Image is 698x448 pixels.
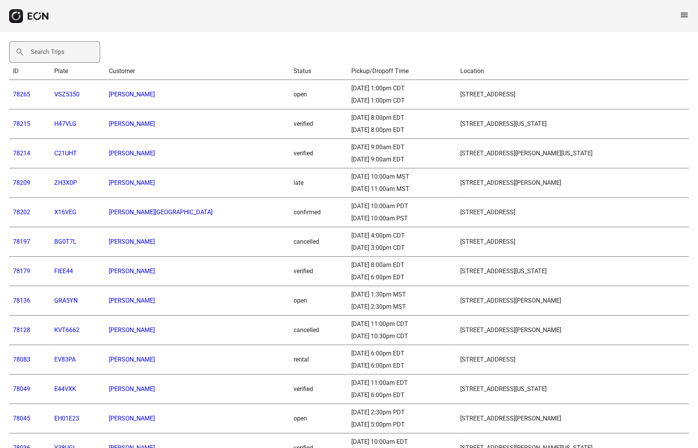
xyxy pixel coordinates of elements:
label: Search Trips [31,47,64,57]
div: [DATE] 1:30pm MST [351,290,453,299]
td: [STREET_ADDRESS][PERSON_NAME] [456,286,689,316]
a: [PERSON_NAME] [109,326,155,334]
a: 78265 [13,91,30,98]
div: [DATE] 1:00pm CDT [351,84,453,93]
th: Plate [50,63,105,80]
th: Location [456,63,689,80]
td: [STREET_ADDRESS][PERSON_NAME] [456,316,689,345]
td: [STREET_ADDRESS] [456,80,689,109]
td: [STREET_ADDRESS][US_STATE] [456,375,689,404]
a: [PERSON_NAME] [109,356,155,363]
a: [PERSON_NAME] [109,150,155,157]
a: X16VEG [54,209,76,216]
td: [STREET_ADDRESS] [456,198,689,227]
a: 78214 [13,150,30,157]
td: [STREET_ADDRESS] [456,345,689,375]
a: EV83PA [54,356,76,363]
td: open [290,286,347,316]
div: [DATE] 10:00am PDT [351,202,453,211]
div: [DATE] 6:00pm EDT [351,361,453,370]
td: verified [290,109,347,139]
td: verified [290,375,347,404]
a: [PERSON_NAME] [109,179,155,186]
td: verified [290,139,347,168]
div: [DATE] 1:00pm CDT [351,96,453,105]
td: late [290,168,347,198]
div: [DATE] 9:00am EDT [351,143,453,152]
a: 78215 [13,120,30,127]
td: confirmed [290,198,347,227]
div: [DATE] 6:00pm EDT [351,391,453,400]
div: [DATE] 8:00pm EDT [351,113,453,122]
div: [DATE] 10:00am PST [351,214,453,223]
td: open [290,404,347,433]
a: 78179 [13,267,30,275]
a: [PERSON_NAME] [109,238,155,245]
a: [PERSON_NAME] [109,91,155,98]
a: VSZ5350 [54,91,80,98]
div: [DATE] 8:00am EDT [351,261,453,270]
th: ID [9,63,50,80]
div: [DATE] 2:30pm PDT [351,408,453,417]
a: H47VLG [54,120,76,127]
td: [STREET_ADDRESS][PERSON_NAME] [456,404,689,433]
a: 78083 [13,356,30,363]
div: [DATE] 6:00pm EDT [351,349,453,358]
a: BG0T7L [54,238,76,245]
a: ZH3X0P [54,179,77,186]
a: [PERSON_NAME] [109,120,155,127]
a: E44VXK [54,385,76,393]
div: [DATE] 8:00pm EDT [351,125,453,135]
div: [DATE] 4:00pm CDT [351,231,453,240]
td: open [290,80,347,109]
td: [STREET_ADDRESS][US_STATE] [456,257,689,286]
div: [DATE] 2:30pm MST [351,302,453,311]
a: 78136 [13,297,30,304]
a: [PERSON_NAME][GEOGRAPHIC_DATA] [109,209,213,216]
a: 78049 [13,385,30,393]
div: [DATE] 3:00pm CDT [351,243,453,253]
a: FIEE44 [54,267,73,275]
td: verified [290,257,347,286]
td: [STREET_ADDRESS] [456,227,689,257]
a: [PERSON_NAME] [109,297,155,304]
div: [DATE] 11:00am EDT [351,378,453,388]
div: [DATE] 11:00am MST [351,184,453,194]
a: 78202 [13,209,30,216]
td: [STREET_ADDRESS][PERSON_NAME][US_STATE] [456,139,689,168]
th: Status [290,63,347,80]
a: [PERSON_NAME] [109,267,155,275]
a: C21UHT [54,150,77,157]
a: EH01E23 [54,415,79,422]
a: 78197 [13,238,30,245]
div: [DATE] 5:00pm PDT [351,420,453,429]
div: [DATE] 10:30pm CDT [351,332,453,341]
th: Customer [105,63,290,80]
div: [DATE] 6:00pm EDT [351,273,453,282]
a: KVT6662 [54,326,80,334]
a: GRA5YN [54,297,78,304]
td: cancelled [290,227,347,257]
td: rental [290,345,347,375]
div: [DATE] 10:00am EDT [351,437,453,446]
td: [STREET_ADDRESS][US_STATE] [456,109,689,139]
div: [DATE] 11:00pm CDT [351,319,453,329]
td: [STREET_ADDRESS][PERSON_NAME] [456,168,689,198]
td: cancelled [290,316,347,345]
div: [DATE] 10:00am MST [351,172,453,181]
a: 78209 [13,179,30,186]
a: 78128 [13,326,30,334]
a: [PERSON_NAME] [109,415,155,422]
th: Pickup/Dropoff Time [347,63,457,80]
a: 78045 [13,415,30,422]
a: [PERSON_NAME] [109,385,155,393]
span: menu [680,10,689,20]
div: [DATE] 9:00am EDT [351,155,453,164]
